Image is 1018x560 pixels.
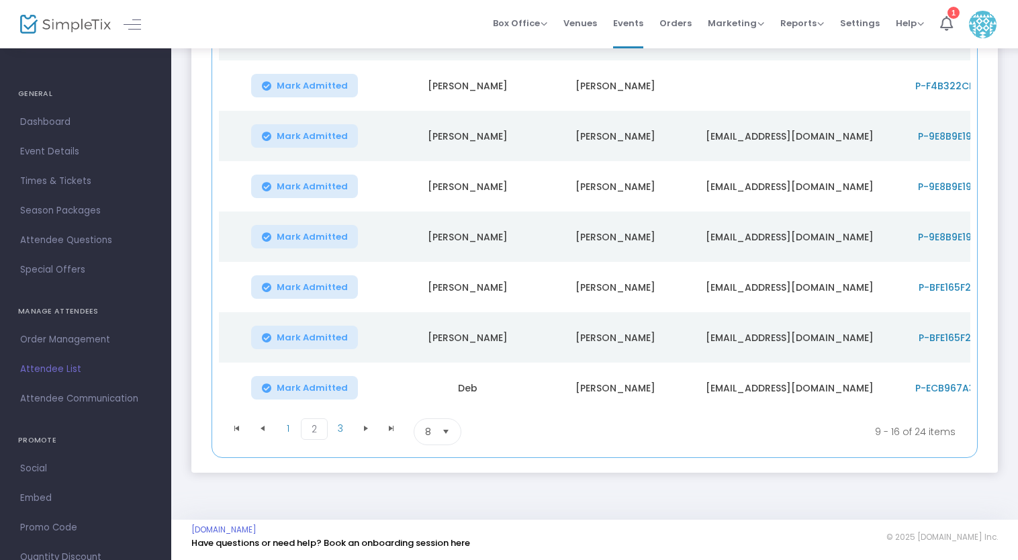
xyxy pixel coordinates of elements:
span: Go to the previous page [250,418,275,438]
span: Go to the first page [224,418,250,438]
span: Orders [659,6,692,40]
button: Select [436,419,455,445]
span: Mark Admitted [277,383,348,393]
span: Embed [20,489,151,507]
span: Times & Tickets [20,173,151,190]
td: [EMAIL_ADDRESS][DOMAIN_NAME] [689,363,890,413]
button: Mark Admitted [251,376,359,400]
td: [PERSON_NAME] [394,60,541,111]
span: Mark Admitted [277,131,348,142]
span: Attendee List [20,361,151,378]
span: Reports [780,17,824,30]
span: Go to the previous page [257,423,268,434]
td: [PERSON_NAME] [394,111,541,161]
button: Mark Admitted [251,225,359,248]
h4: GENERAL [18,81,153,107]
td: [PERSON_NAME] [541,262,689,312]
span: Dashboard [20,113,151,131]
td: [PERSON_NAME] [394,312,541,363]
span: Page 3 [328,418,353,438]
span: P-BFE165F2-A [919,331,983,344]
span: Mark Admitted [277,282,348,293]
span: Go to the first page [232,423,242,434]
span: Mark Admitted [277,332,348,343]
span: P-F4B322CD-6 [915,79,987,93]
span: Page 1 [275,418,301,438]
span: Attendee Communication [20,390,151,408]
span: P-BFE165F2-A [919,281,983,294]
span: Social [20,460,151,477]
td: Deb [394,363,541,413]
td: [EMAIL_ADDRESS][DOMAIN_NAME] [689,212,890,262]
td: [PERSON_NAME] [541,111,689,161]
span: Mark Admitted [277,81,348,91]
span: P-9E8B9E19-C [918,180,984,193]
td: [EMAIL_ADDRESS][DOMAIN_NAME] [689,312,890,363]
span: Events [613,6,643,40]
button: Mark Admitted [251,326,359,349]
kendo-pager-info: 9 - 16 of 24 items [594,418,956,445]
td: [PERSON_NAME] [394,212,541,262]
td: [PERSON_NAME] [541,363,689,413]
span: Settings [840,6,880,40]
span: 8 [425,425,431,438]
span: Marketing [708,17,764,30]
a: Have questions or need help? Book an onboarding session here [191,536,470,549]
td: [PERSON_NAME] [541,60,689,111]
span: Go to the last page [379,418,404,438]
span: Attendee Questions [20,232,151,249]
td: [PERSON_NAME] [394,262,541,312]
td: [PERSON_NAME] [541,161,689,212]
span: Go to the last page [386,423,397,434]
span: Order Management [20,331,151,348]
button: Mark Admitted [251,124,359,148]
span: Season Packages [20,202,151,220]
span: Go to the next page [353,418,379,438]
button: Mark Admitted [251,74,359,97]
span: Mark Admitted [277,232,348,242]
div: 1 [947,7,960,19]
td: [PERSON_NAME] [541,212,689,262]
td: [EMAIL_ADDRESS][DOMAIN_NAME] [689,161,890,212]
span: Mark Admitted [277,181,348,192]
span: Promo Code [20,519,151,536]
span: Box Office [493,17,547,30]
h4: PROMOTE [18,427,153,454]
span: P-9E8B9E19-C [918,230,984,244]
button: Mark Admitted [251,275,359,299]
span: Venues [563,6,597,40]
td: [EMAIL_ADDRESS][DOMAIN_NAME] [689,262,890,312]
span: P-ECB967A3-5 [915,381,986,395]
span: Event Details [20,143,151,160]
span: P-9E8B9E19-C [918,130,984,143]
span: Page 2 [301,418,328,440]
span: Special Offers [20,261,151,279]
span: © 2025 [DOMAIN_NAME] Inc. [886,532,998,543]
td: [EMAIL_ADDRESS][DOMAIN_NAME] [689,111,890,161]
td: [PERSON_NAME] [541,312,689,363]
h4: MANAGE ATTENDEES [18,298,153,325]
a: [DOMAIN_NAME] [191,524,257,535]
button: Mark Admitted [251,175,359,198]
span: Help [896,17,924,30]
span: Go to the next page [361,423,371,434]
td: [PERSON_NAME] [394,161,541,212]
